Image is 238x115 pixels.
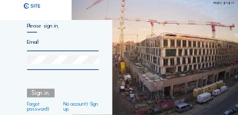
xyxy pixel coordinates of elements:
input: Email [27,38,99,45]
img: C-SITE logo [24,3,41,9]
div: FR [226,2,230,5]
div: NL [220,2,225,5]
a: Forgot password? [27,102,58,112]
div: Please sign in. [27,23,99,32]
div: EN [214,2,219,5]
div: Sign in. [27,89,55,98]
a: No account? Sign up. [63,102,99,112]
div: DE [231,2,234,5]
